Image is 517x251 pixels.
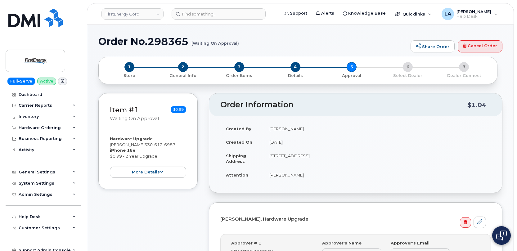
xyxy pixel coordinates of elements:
a: 4 Details [267,72,323,78]
img: Open chat [496,231,507,240]
a: 2 General Info [155,72,211,78]
h2: Order Information [220,101,467,109]
span: 6987 [163,142,175,147]
span: 3 [234,62,244,72]
td: [PERSON_NAME] [264,168,491,182]
a: Cancel Order [458,40,502,53]
div: [PERSON_NAME] $0.99 - 2 Year Upgrade [110,136,186,178]
strong: iPhone 16e [110,148,135,153]
span: $0.99 [171,106,186,113]
small: (Waiting On Approval) [191,36,239,46]
span: 4 [290,62,300,72]
span: 2 [178,62,188,72]
strong: Created By [226,126,251,131]
small: Waiting On Approval [110,116,159,121]
strong: Created On [226,140,252,145]
td: [DATE] [264,135,491,149]
label: Approver's Email [391,240,429,246]
strong: Hardware Upgrade [110,136,153,141]
strong: Attention [226,173,248,177]
p: Details [270,73,321,78]
strong: Shipping Address [226,153,246,164]
td: [PERSON_NAME] [264,122,491,136]
p: Store [106,73,152,78]
p: Order Items [214,73,265,78]
span: 612 [153,142,163,147]
a: Share Order [411,40,455,53]
button: more details [110,167,186,178]
label: Approver's Name [322,240,362,246]
p: General Info [157,73,209,78]
label: Approver # 1 [231,240,261,246]
h1: Order No.298365 [98,36,407,47]
span: 1 [124,62,134,72]
span: 330 [144,142,175,147]
h4: [PERSON_NAME], Hardware Upgrade [220,217,486,222]
a: 3 Order Items [211,72,267,78]
a: Item #1 [110,105,139,114]
td: [STREET_ADDRESS] [264,149,491,168]
a: 1 Store [104,72,155,78]
div: $1.04 [467,99,486,111]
